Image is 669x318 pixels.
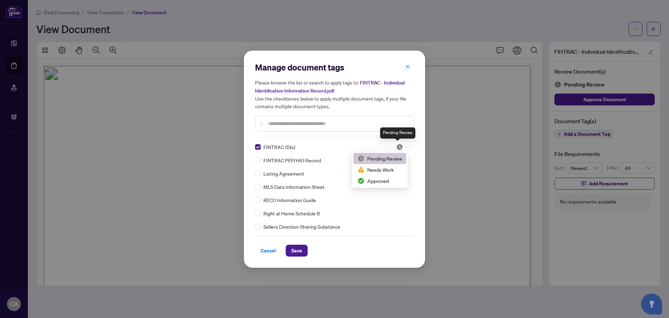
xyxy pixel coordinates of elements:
[396,143,409,150] span: Pending Review
[357,155,402,162] div: Pending Review
[357,155,364,162] img: status
[405,64,410,69] span: close
[255,245,282,257] button: Cancel
[286,245,308,257] button: Save
[261,245,276,256] span: Cancel
[263,170,304,177] span: Listing Agreement
[353,153,406,164] div: Pending Review
[357,177,402,185] div: Approved
[353,164,406,175] div: Needs Work
[380,127,415,139] div: Pending Review
[357,166,402,173] div: Needs Work
[263,183,324,191] span: MLS Data Information Sheet
[263,143,295,151] span: FINTRAC ID(s)
[396,143,403,150] img: status
[255,79,414,110] h5: Please browse the list or search to apply tags to: Use the checkboxes below to apply multiple doc...
[641,294,662,315] button: Open asap
[255,80,405,94] span: FINTRAC - Individual Identification Information Record.pdf
[263,223,340,230] span: Sellers Direction Sharing Substance
[291,245,302,256] span: Save
[353,175,406,186] div: Approved
[255,62,414,73] h2: Manage document tags
[263,156,321,164] span: FINTRAC PEP/HIO Record
[357,177,364,184] img: status
[263,196,316,204] span: RECO Information Guide
[263,209,320,217] span: Right at Home Schedule B
[357,166,364,173] img: status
